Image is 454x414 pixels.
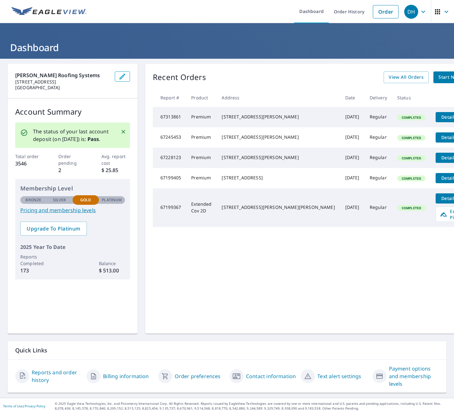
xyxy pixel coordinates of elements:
th: Delivery [365,88,392,107]
p: © 2025 Eagle View Technologies, Inc. and Pictometry International Corp. All Rights Reserved. Repo... [55,401,451,411]
td: [DATE] [340,168,365,188]
span: View All Orders [389,73,424,81]
td: Regular [365,107,392,127]
span: Completed [398,115,425,120]
td: 67228123 [153,148,186,168]
th: Date [340,88,365,107]
td: [DATE] [340,148,365,168]
a: Upgrade To Platinum [20,222,87,236]
span: Upgrade To Platinum [25,225,82,232]
p: Order pending [58,153,87,166]
div: DH [404,5,418,19]
span: Completed [398,206,425,210]
th: Status [392,88,431,107]
p: $ 25.85 [101,166,130,174]
p: [STREET_ADDRESS] [15,79,110,85]
td: Extended Cov 2D [186,188,217,227]
td: 67313861 [153,107,186,127]
a: Text alert settings [317,372,361,380]
button: Close [119,128,127,136]
p: [GEOGRAPHIC_DATA] [15,85,110,90]
span: Completed [398,156,425,160]
td: 67199367 [153,188,186,227]
p: Account Summary [15,106,130,117]
td: Regular [365,148,392,168]
p: Total order [15,153,44,160]
p: Avg. report cost [101,153,130,166]
div: [STREET_ADDRESS][PERSON_NAME][PERSON_NAME] [222,204,335,210]
a: Billing information [103,372,149,380]
a: Privacy Policy [25,404,45,408]
td: Regular [365,168,392,188]
a: View All Orders [384,71,429,83]
p: [PERSON_NAME] Roofing Systems [15,71,110,79]
th: Report # [153,88,186,107]
th: Address [217,88,340,107]
p: Quick Links [15,346,439,354]
a: Payment options and membership levels [389,365,439,388]
p: Gold [80,197,91,203]
p: The status of your last account deposit (on [DATE]) is: . [33,128,113,143]
a: Order [373,5,399,18]
p: 3546 [15,160,44,167]
p: Recent Orders [153,71,206,83]
th: Product [186,88,217,107]
p: Silver [53,197,66,203]
td: Premium [186,127,217,148]
div: [STREET_ADDRESS][PERSON_NAME] [222,154,335,161]
a: Reports and order history [32,369,81,384]
td: Premium [186,107,217,127]
b: Pass [88,136,99,143]
p: $ 513.00 [99,267,125,274]
a: Contact information [246,372,296,380]
p: Membership Level [20,184,125,193]
div: [STREET_ADDRESS] [222,175,335,181]
div: [STREET_ADDRESS][PERSON_NAME] [222,134,335,140]
td: 67199405 [153,168,186,188]
p: Bronze [25,197,41,203]
h1: Dashboard [8,41,446,54]
td: [DATE] [340,188,365,227]
a: Order preferences [175,372,221,380]
p: Balance [99,260,125,267]
p: Reports Completed [20,253,47,267]
p: 2 [58,166,87,174]
div: [STREET_ADDRESS][PERSON_NAME] [222,114,335,120]
a: Pricing and membership levels [20,206,125,214]
span: Completed [398,136,425,140]
td: Premium [186,148,217,168]
img: EV Logo [11,7,86,17]
td: Regular [365,188,392,227]
p: 173 [20,267,47,274]
p: Platinum [102,197,122,203]
p: 2025 Year To Date [20,243,125,251]
td: [DATE] [340,127,365,148]
td: Premium [186,168,217,188]
p: | [3,404,45,408]
td: Regular [365,127,392,148]
span: Completed [398,176,425,181]
td: 67245453 [153,127,186,148]
a: Terms of Use [3,404,23,408]
td: [DATE] [340,107,365,127]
